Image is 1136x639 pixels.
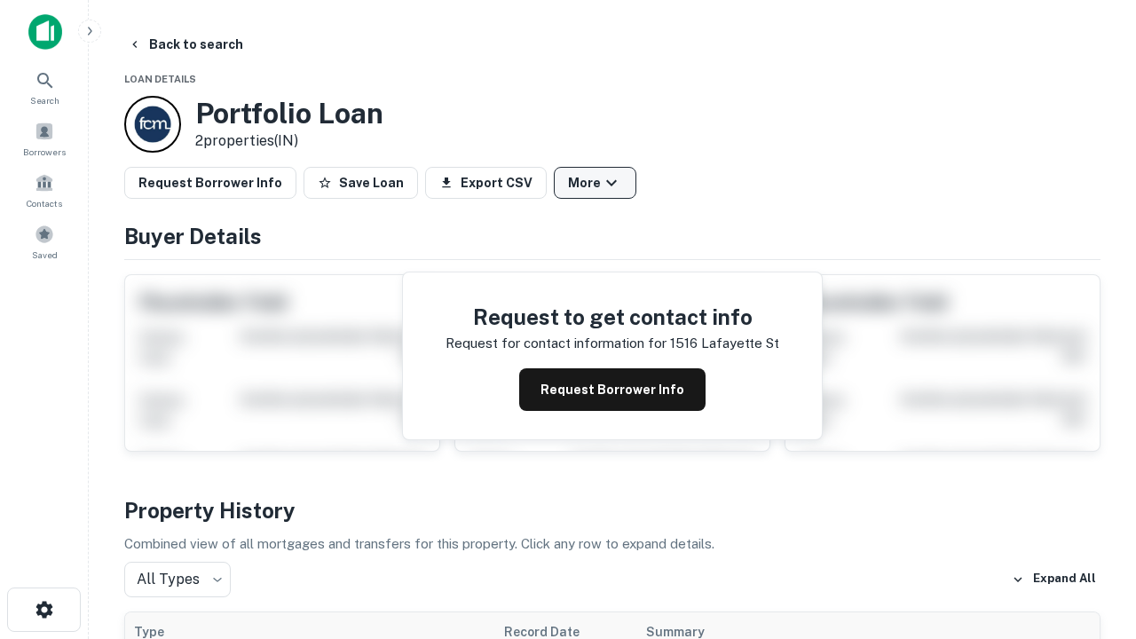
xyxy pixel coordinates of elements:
p: Combined view of all mortgages and transfers for this property. Click any row to expand details. [124,533,1100,555]
h4: Buyer Details [124,220,1100,252]
h4: Property History [124,494,1100,526]
button: Request Borrower Info [519,368,706,411]
a: Search [5,63,83,111]
p: 1516 lafayette st [670,333,779,354]
span: Borrowers [23,145,66,159]
button: More [554,167,636,199]
h3: Portfolio Loan [195,97,383,130]
span: Contacts [27,196,62,210]
iframe: Chat Widget [1047,497,1136,582]
button: Request Borrower Info [124,167,296,199]
img: capitalize-icon.png [28,14,62,50]
p: Request for contact information for [446,333,667,354]
p: 2 properties (IN) [195,130,383,152]
button: Save Loan [304,167,418,199]
a: Contacts [5,166,83,214]
button: Expand All [1007,566,1100,593]
span: Loan Details [124,74,196,84]
button: Export CSV [425,167,547,199]
a: Saved [5,217,83,265]
div: All Types [124,562,231,597]
button: Back to search [121,28,250,60]
a: Borrowers [5,114,83,162]
h4: Request to get contact info [446,301,779,333]
span: Saved [32,248,58,262]
span: Search [30,93,59,107]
